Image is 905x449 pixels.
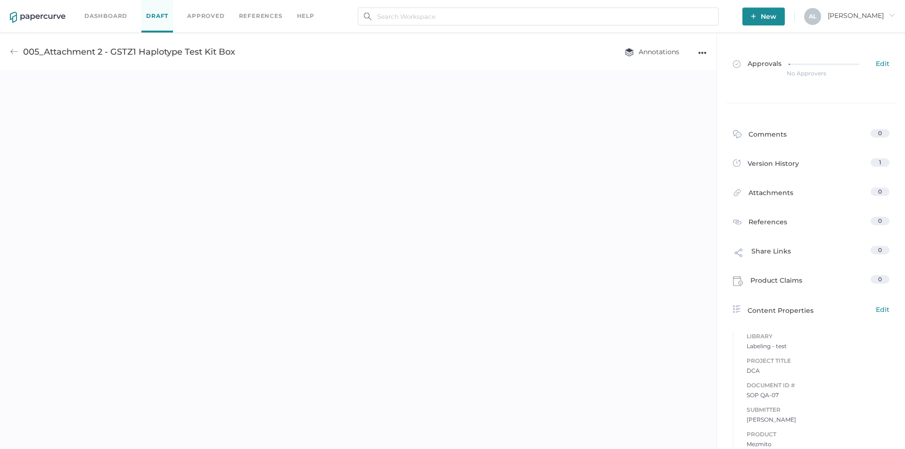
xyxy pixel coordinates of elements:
[876,59,889,70] span: Edit
[733,130,741,141] img: comment-icon.4fbda5a2.svg
[727,50,895,86] a: ApprovalsEdit
[733,246,889,264] a: Share Links0
[733,129,787,144] div: Comments
[878,246,882,253] span: 0
[733,276,743,286] img: claims-icon.71597b81.svg
[187,11,224,21] a: Approved
[733,60,740,68] img: approved-grey.341b8de9.svg
[733,158,799,171] div: Version History
[733,158,889,171] a: Version History1
[733,305,740,313] img: content-properties-icon.34d20aed.svg
[733,304,889,316] a: Content PropertiesEdit
[733,188,889,202] a: Attachments0
[876,304,889,315] span: Edit
[747,405,889,415] span: Submitter
[733,217,787,229] div: References
[698,46,707,59] div: ●●●
[733,304,889,316] div: Content Properties
[742,8,785,25] button: New
[747,366,889,376] span: DCA
[733,275,802,289] div: Product Claims
[10,48,18,56] img: back-arrow-grey.72011ae3.svg
[733,275,889,289] a: Product Claims0
[625,48,679,56] span: Annotations
[747,331,889,342] span: Library
[747,356,889,366] span: Project Title
[364,13,371,20] img: search.bf03fe8b.svg
[733,218,741,226] img: reference-icon.cd0ee6a9.svg
[879,159,881,166] span: 1
[615,43,689,61] button: Annotations
[733,246,791,264] div: Share Links
[747,415,889,425] span: [PERSON_NAME]
[878,217,882,224] span: 0
[747,391,889,400] span: SOP QA-07
[733,59,782,70] span: Approvals
[878,276,882,283] span: 0
[733,159,740,169] img: versions-icon.ee5af6b0.svg
[751,8,776,25] span: New
[889,12,895,18] i: arrow_right
[23,43,235,61] div: 005_Attachment 2 - GSTZ1 Haplotype Test Kit Box
[84,11,127,21] a: Dashboard
[878,130,882,137] span: 0
[828,11,895,20] span: [PERSON_NAME]
[747,342,889,351] span: Labeling - test
[733,129,889,144] a: Comments0
[625,48,634,57] img: annotation-layers.cc6d0e6b.svg
[10,12,66,23] img: papercurve-logo-colour.7244d18c.svg
[747,429,889,440] span: Product
[733,217,889,229] a: References0
[239,11,283,21] a: References
[733,188,741,199] img: attachments-icon.0dd0e375.svg
[733,188,793,202] div: Attachments
[747,440,889,449] span: Mezmito
[747,380,889,391] span: Document ID #
[297,11,314,21] div: help
[733,247,744,261] img: share-link-icon.af96a55c.svg
[878,188,882,195] span: 0
[358,8,719,25] input: Search Workspace
[809,13,816,20] span: A L
[751,14,756,19] img: plus-white.e19ec114.svg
